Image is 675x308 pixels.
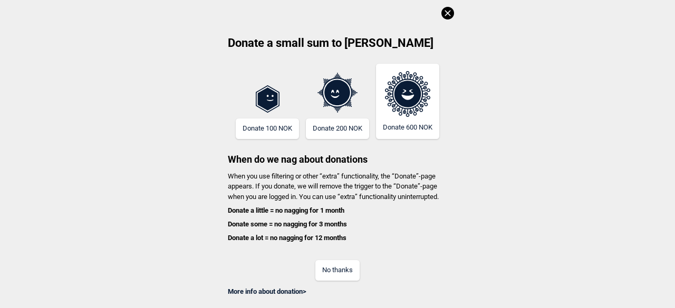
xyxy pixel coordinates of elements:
[306,118,369,139] button: Donate 200 NOK
[315,260,360,281] button: No thanks
[228,206,344,214] b: Donate a little = no nagging for 1 month
[228,220,347,228] b: Donate some = no nagging for 3 months
[228,234,346,242] b: Donate a lot = no nagging for 12 months
[228,287,306,295] a: More info about donation>
[221,139,454,166] h3: When do we nag about donations
[376,64,439,139] button: Donate 600 NOK
[221,35,454,58] h2: Donate a small sum to [PERSON_NAME]
[221,171,454,243] p: When you use filtering or other “extra” functionality, the “Donate”-page appears. If you donate, ...
[236,118,299,139] button: Donate 100 NOK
